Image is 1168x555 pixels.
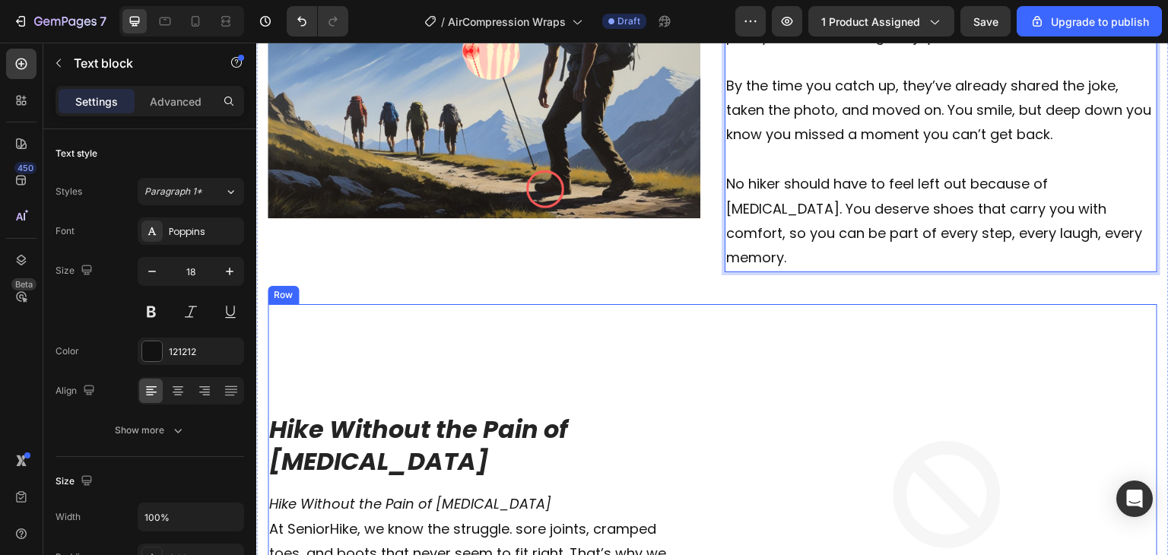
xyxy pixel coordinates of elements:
div: Poppins [169,225,240,239]
div: Align [56,381,98,401]
button: Save [960,6,1011,36]
span: 1 product assigned [821,14,920,30]
div: Width [56,510,81,524]
i: Hike Without the Pain of [MEDICAL_DATA] [13,369,312,436]
p: Text block [74,54,203,72]
div: Size [56,261,96,281]
p: 7 [100,12,106,30]
span: Draft [617,14,640,28]
div: Open Intercom Messenger [1116,480,1153,517]
button: 1 product assigned [808,6,954,36]
div: Color [56,344,79,358]
div: Styles [56,185,82,198]
div: Font [56,224,75,238]
button: Show more [56,417,244,444]
div: Beta [11,278,36,290]
button: Upgrade to publish [1017,6,1162,36]
div: 121212 [169,345,240,359]
div: Undo/Redo [287,6,348,36]
button: Paragraph 1* [138,178,244,205]
iframe: Design area [256,43,1168,555]
div: Text style [56,147,97,160]
div: 450 [14,162,36,174]
p: Advanced [150,94,202,109]
div: Size [56,471,96,492]
i: Hike Without the Pain of [MEDICAL_DATA] [13,452,295,471]
p: By the time you catch up, they’ve already shared the joke, taken the photo, and moved on. You smi... [470,6,900,105]
span: / [441,14,445,30]
div: Upgrade to publish [1030,14,1149,30]
p: No hiker should have to feel left out because of [MEDICAL_DATA]. You deserve shoes that carry you... [470,105,900,228]
button: 7 [6,6,113,36]
p: Settings [75,94,118,109]
div: Row [14,246,40,259]
div: Show more [115,423,186,438]
span: Save [973,15,998,28]
span: AirCompression Wraps [448,14,566,30]
span: Paragraph 1* [144,185,202,198]
input: Auto [138,503,243,531]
